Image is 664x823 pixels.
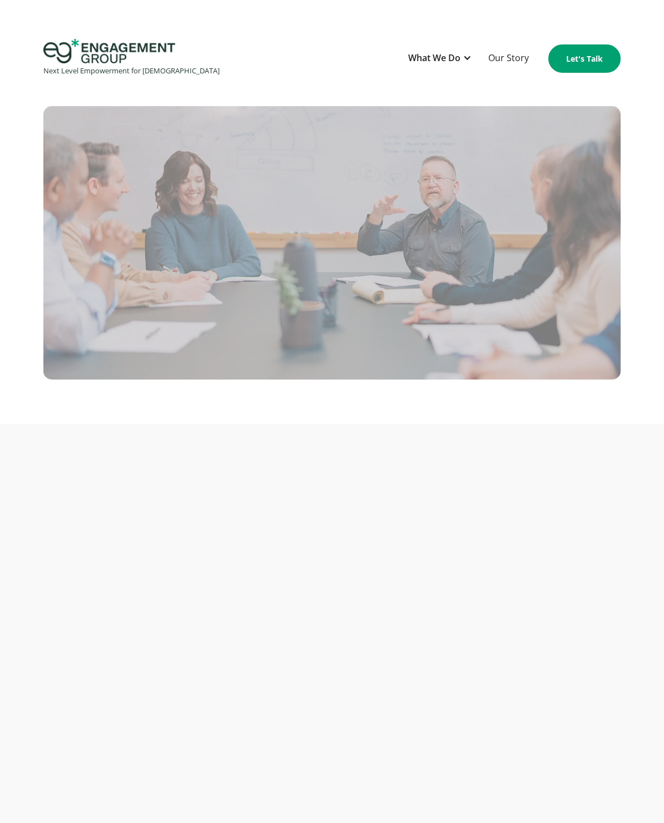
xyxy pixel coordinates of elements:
div: What We Do [408,51,460,66]
a: home [43,39,220,78]
a: Our Story [483,45,534,72]
div: What We Do [403,45,477,72]
img: Engagement Group Logo Icon [43,39,175,63]
div: Next Level Empowerment for [DEMOGRAPHIC_DATA] [43,63,220,78]
a: Let's Talk [548,44,621,73]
